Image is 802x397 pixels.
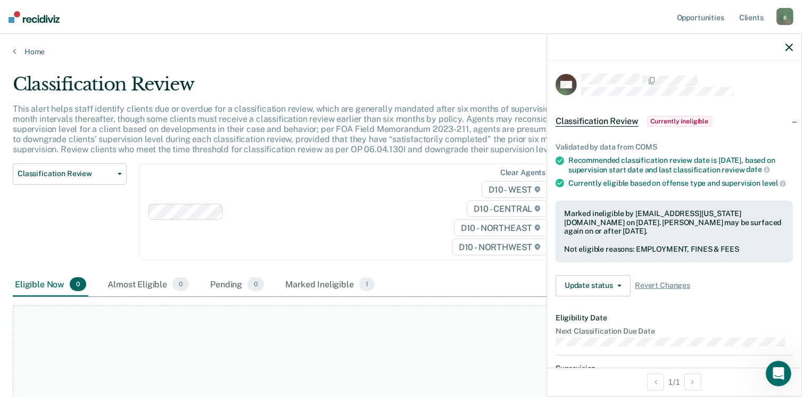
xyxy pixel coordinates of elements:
p: This alert helps staff identify clients due or overdue for a classification review, which are gen... [13,104,607,155]
div: Pending [208,273,266,296]
dt: Eligibility Date [556,313,793,322]
span: D10 - NORTHEAST [454,219,548,236]
div: Classification ReviewCurrently ineligible [547,104,801,138]
dt: Next Classification Due Date [556,327,793,336]
div: Eligible Now [13,273,88,296]
div: Clear agents [500,168,545,177]
a: Home [13,47,789,56]
div: Marked Ineligible [283,273,377,296]
span: level [762,179,786,187]
div: Validated by data from COMS [556,143,793,152]
span: 0 [70,277,86,291]
span: 0 [172,277,189,291]
div: Recommended classification review date is [DATE], based on supervision start date and last classi... [568,156,793,174]
div: Marked ineligible by [EMAIL_ADDRESS][US_STATE][DOMAIN_NAME] on [DATE]. [PERSON_NAME] may be surfa... [564,209,784,236]
div: Currently eligible based on offense type and supervision [568,178,793,188]
span: 0 [247,277,264,291]
button: Update status [556,275,631,296]
span: Currently ineligible [647,116,713,127]
div: Not eligible reasons: EMPLOYMENT, FINES & FEES [564,245,784,254]
span: date [746,165,770,173]
button: Previous Opportunity [647,374,664,391]
span: D10 - WEST [482,181,548,198]
div: Classification Review [13,73,614,104]
iframe: Intercom live chat [766,361,791,386]
span: Revert Changes [635,281,690,290]
span: Classification Review [18,169,113,178]
span: D10 - NORTHWEST [452,238,548,255]
div: g [776,8,793,25]
span: D10 - CENTRAL [467,200,548,217]
button: Next Opportunity [684,374,701,391]
div: Almost Eligible [105,273,191,296]
div: 1 / 1 [547,368,801,396]
dt: Supervision [556,364,793,373]
span: Classification Review [556,116,639,127]
img: Recidiviz [9,11,60,23]
span: 1 [359,277,375,291]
